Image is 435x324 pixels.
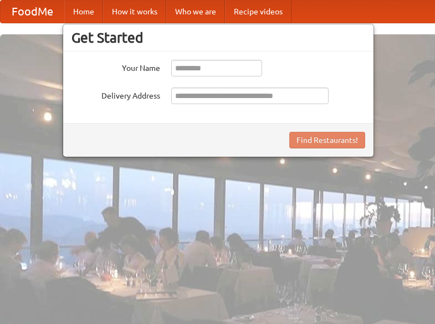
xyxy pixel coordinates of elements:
[289,132,365,148] button: Find Restaurants!
[64,1,103,23] a: Home
[103,1,166,23] a: How it works
[71,60,160,74] label: Your Name
[1,1,64,23] a: FoodMe
[225,1,291,23] a: Recipe videos
[166,1,225,23] a: Who we are
[71,88,160,101] label: Delivery Address
[71,29,365,46] h3: Get Started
